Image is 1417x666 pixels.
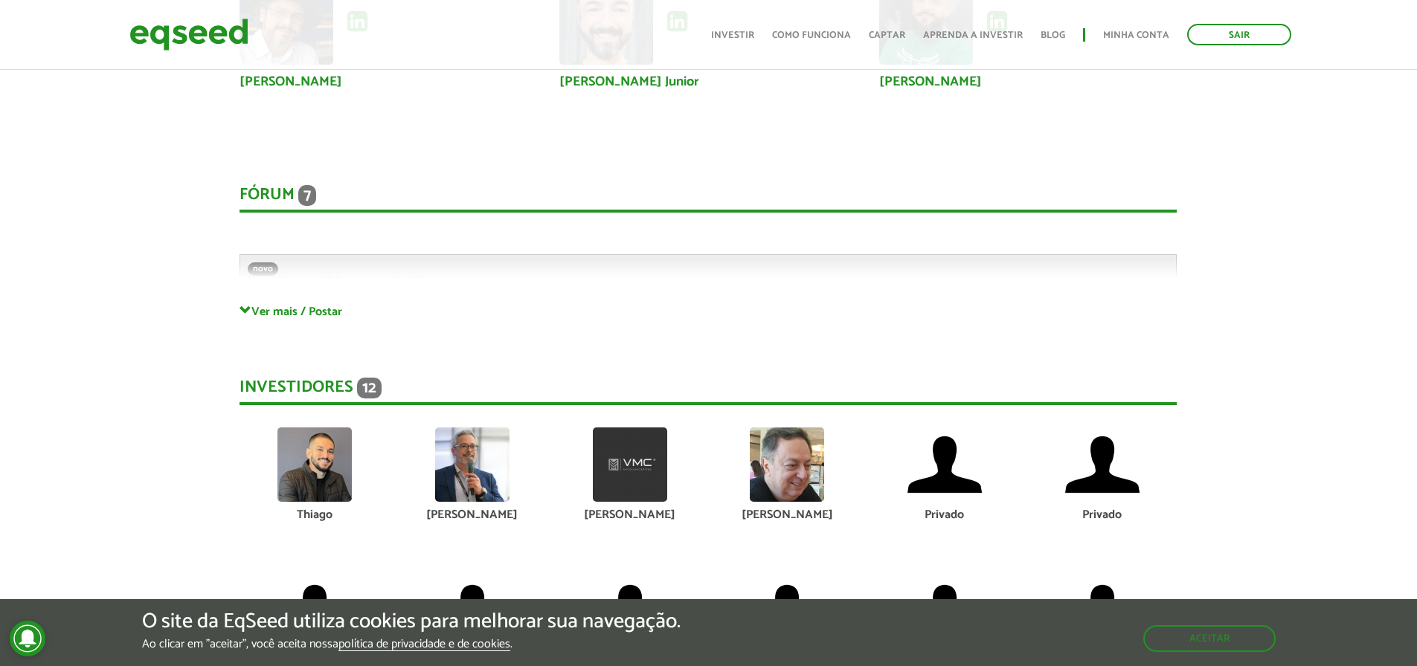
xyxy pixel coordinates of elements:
[142,610,681,633] h5: O site da EqSeed utiliza cookies para melhorar sua navegação.
[1065,576,1140,650] img: default-user.png
[593,576,667,650] img: default-user.png
[240,378,1177,405] div: Investidores
[907,576,982,650] img: default-user.png
[277,427,352,502] img: picture-72979-1756068561.jpg
[1035,509,1170,521] div: Privado
[240,75,342,88] a: [PERSON_NAME]
[247,509,382,521] div: Thiago
[277,576,352,650] img: default-user.png
[719,509,855,521] div: [PERSON_NAME]
[1103,30,1169,40] a: Minha conta
[240,304,1177,318] a: Ver mais / Postar
[405,509,540,521] div: [PERSON_NAME]
[129,15,248,54] img: EqSeed
[338,638,510,651] a: política de privacidade e de cookies
[435,427,510,502] img: picture-112313-1743624016.jpg
[879,75,982,88] a: [PERSON_NAME]
[298,185,316,206] span: 7
[1065,427,1140,502] img: default-user.png
[1041,30,1065,40] a: Blog
[711,30,754,40] a: Investir
[750,576,824,650] img: default-user.png
[923,30,1023,40] a: Aprenda a investir
[772,30,851,40] a: Como funciona
[1187,24,1291,45] a: Sair
[869,30,905,40] a: Captar
[435,576,510,650] img: default-user.png
[357,378,382,398] span: 12
[559,75,699,88] a: [PERSON_NAME] Junior
[562,509,698,521] div: [PERSON_NAME]
[1143,625,1276,652] button: Aceitar
[142,637,681,651] p: Ao clicar em "aceitar", você aceita nossa .
[877,509,1012,521] div: Privado
[593,427,667,502] img: picture-100036-1732821753.png
[750,427,824,502] img: picture-112624-1716663541.png
[240,185,1177,213] div: Fórum
[907,427,982,502] img: default-user.png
